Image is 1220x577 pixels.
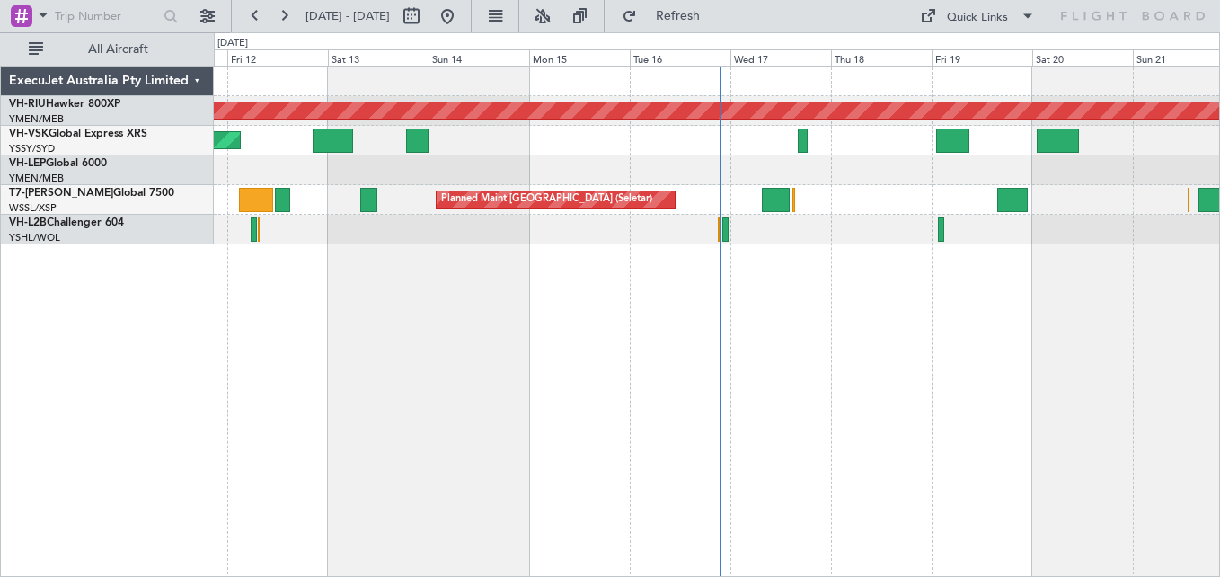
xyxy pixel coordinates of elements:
[9,129,49,139] span: VH-VSK
[328,49,429,66] div: Sat 13
[227,49,328,66] div: Fri 12
[441,186,652,213] div: Planned Maint [GEOGRAPHIC_DATA] (Seletar)
[47,43,190,56] span: All Aircraft
[9,158,46,169] span: VH-LEP
[641,10,716,22] span: Refresh
[9,99,46,110] span: VH-RIU
[730,49,831,66] div: Wed 17
[932,49,1032,66] div: Fri 19
[614,2,721,31] button: Refresh
[9,129,147,139] a: VH-VSKGlobal Express XRS
[911,2,1044,31] button: Quick Links
[831,49,932,66] div: Thu 18
[9,188,174,199] a: T7-[PERSON_NAME]Global 7500
[9,99,120,110] a: VH-RIUHawker 800XP
[9,112,64,126] a: YMEN/MEB
[9,217,124,228] a: VH-L2BChallenger 604
[9,172,64,185] a: YMEN/MEB
[9,231,60,244] a: YSHL/WOL
[630,49,730,66] div: Tue 16
[9,188,113,199] span: T7-[PERSON_NAME]
[9,201,57,215] a: WSSL/XSP
[947,9,1008,27] div: Quick Links
[429,49,529,66] div: Sun 14
[9,158,107,169] a: VH-LEPGlobal 6000
[1032,49,1133,66] div: Sat 20
[9,142,55,155] a: YSSY/SYD
[55,3,158,30] input: Trip Number
[305,8,390,24] span: [DATE] - [DATE]
[20,35,195,64] button: All Aircraft
[9,217,47,228] span: VH-L2B
[217,36,248,51] div: [DATE]
[529,49,630,66] div: Mon 15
